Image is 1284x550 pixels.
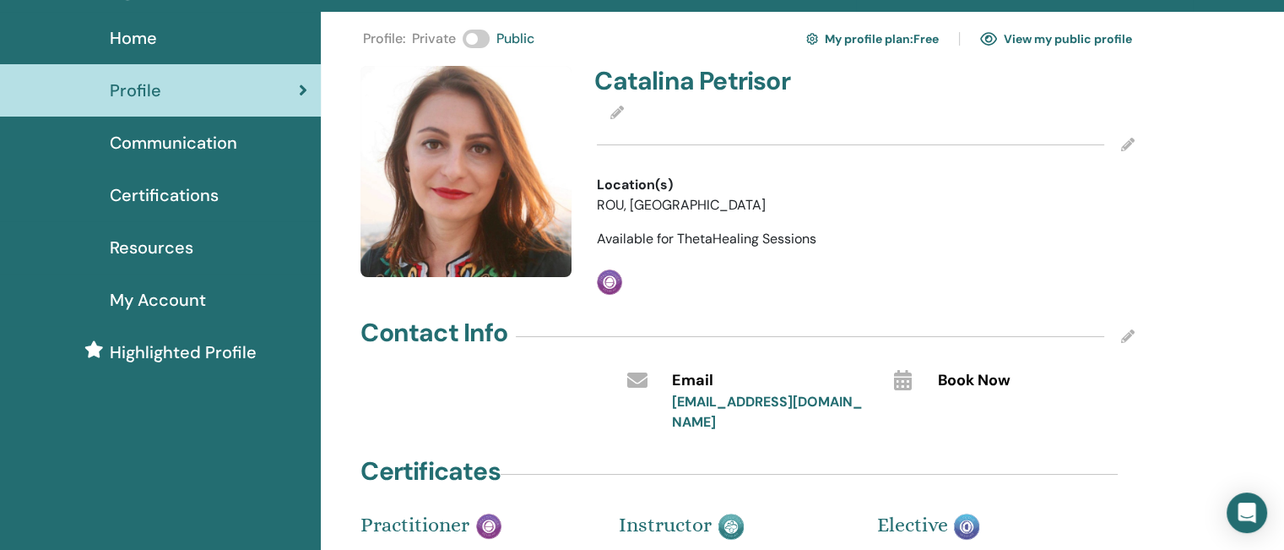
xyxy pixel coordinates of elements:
span: Private [412,29,456,49]
h4: Catalina Petrisor [594,66,855,96]
img: cog.svg [806,30,818,47]
span: Profile : [363,29,405,49]
img: eye.svg [980,31,997,46]
span: Practitioner [360,513,469,536]
span: Home [110,25,157,51]
span: Profile [110,78,161,103]
li: ROU, [GEOGRAPHIC_DATA] [597,195,806,215]
span: Resources [110,235,193,260]
span: Communication [110,130,237,155]
span: Location(s) [597,175,673,195]
a: View my public profile [980,25,1132,52]
span: Highlighted Profile [110,340,257,365]
span: Available for ThetaHealing Sessions [597,230,816,248]
span: Elective [876,513,947,536]
a: [EMAIL_ADDRESS][DOMAIN_NAME] [671,393,862,431]
span: My Account [110,287,206,313]
h4: Certificates [360,456,500,487]
span: Book Now [938,370,1010,392]
a: My profile plan:Free [806,25,939,52]
h4: Contact Info [360,318,507,348]
span: Instructor [619,513,712,536]
div: Open Intercom Messenger [1227,493,1267,533]
span: Certifications [110,182,219,208]
img: default.jpg [360,66,572,277]
span: Email [671,370,712,392]
span: Public [496,29,534,49]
